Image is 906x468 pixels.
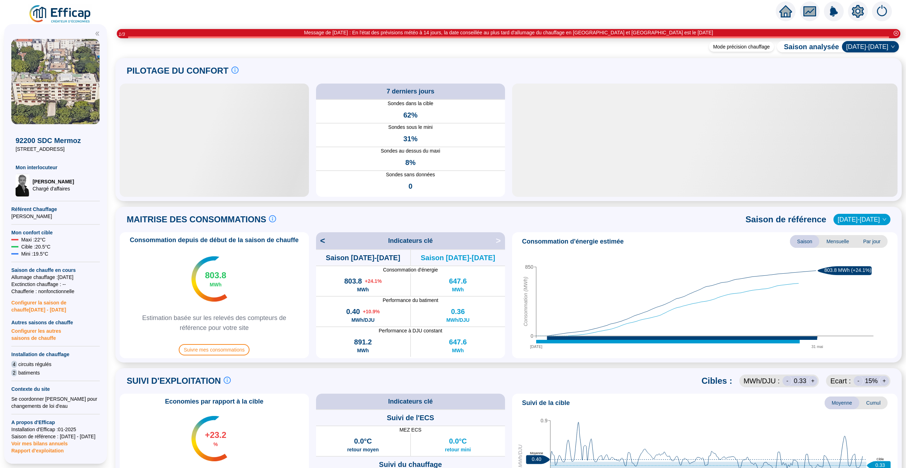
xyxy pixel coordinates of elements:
span: Saison de référence [746,214,826,225]
tspan: MWh/DJU [517,444,523,467]
span: Sondes au dessus du maxi [316,147,505,155]
span: Indicateurs clé [388,236,433,246]
span: 8% [405,158,415,167]
span: MEZ ECS [316,426,505,433]
span: Suivre mes consommations [179,344,250,355]
span: MWh [452,347,464,354]
span: Indicateurs clé [388,396,433,406]
span: Allumage chauffage : [DATE] [11,274,100,281]
span: 803.8 [205,270,226,281]
span: Saison de référence : [DATE] - [DATE] [11,433,100,440]
span: down [882,217,887,222]
span: Par jour [856,235,888,248]
tspan: 31 mai [812,344,823,349]
span: Consommation depuis de début de la saison de chauffe [126,235,303,245]
div: Se coordonner [PERSON_NAME] pour changements de loi d'eau [11,395,100,410]
span: +23.2 [205,429,226,441]
span: 7 derniers jours [386,86,434,96]
span: MWh [452,286,464,293]
span: Mon interlocuteur [16,164,96,171]
span: Cibles : [701,375,732,387]
span: MWh /DJU : [744,376,780,386]
span: Rapport d'exploitation [11,447,100,454]
span: Saison analysée [777,42,839,52]
span: Suivi de l'ECS [387,413,434,423]
span: Saison [DATE]-[DATE] [421,253,495,263]
span: 0.36 [451,307,465,316]
span: Chargé d'affaires [33,185,74,192]
span: 4 [11,361,17,368]
tspan: 850 [525,264,534,270]
span: Consommation d'énergie [316,266,505,273]
span: [PERSON_NAME] [33,178,74,185]
span: 803.8 [344,276,362,286]
span: 647.6 [449,337,467,347]
tspan: Consommation (MWh) [523,277,528,326]
span: 92200 SDC Mermoz [16,136,96,145]
span: < [316,235,325,246]
span: [STREET_ADDRESS] [16,145,96,153]
span: MWh [357,347,369,354]
span: Estimation basée sur les relevés des compteurs de référence pour votre site [122,313,306,333]
span: + 10.9 % [363,308,380,315]
span: MWh/DJU [446,316,469,324]
span: MWh/DJU [351,316,374,324]
span: 0 [408,181,412,191]
span: Moyenne [825,396,859,409]
span: Mon confort cible [11,229,100,236]
span: MWh [210,281,222,288]
span: A propos d'Efficap [11,419,100,426]
span: Consommation d'énergie estimée [522,236,624,246]
tspan: [DATE] [530,344,543,349]
span: > [496,235,505,246]
span: 2024-2025 [846,41,895,52]
span: SUIVI D'EXPLOITATION [127,375,221,387]
span: Mini : 19.5 °C [21,250,48,257]
span: Saison [DATE]-[DATE] [326,253,400,263]
span: Performance à DJU constant [316,327,505,334]
span: Cible : 20.5 °C [21,243,51,250]
text: 0.33 [875,462,885,468]
span: Contexte du site [11,386,100,393]
span: 0.0°C [449,436,467,446]
span: 0.40 [346,307,360,316]
span: 2 [11,369,17,376]
span: Performance du batiment [316,297,505,304]
text: 803.8 MWh (+24.1%) [824,267,871,273]
span: Installation d'Efficap : 01-2025 [11,426,100,433]
span: home [779,5,792,18]
text: Cible [877,457,884,461]
img: alerts [872,1,892,21]
div: Message de [DATE] : En l'état des prévisions météo à 14 jours, la date conseillée au plus tard d'... [304,29,713,36]
span: Sondes dans la cible [316,100,505,107]
span: fund [803,5,816,18]
div: + [879,376,889,386]
span: 0.0°C [354,436,372,446]
span: Exctinction chauffage : -- [11,281,100,288]
text: 0.40 [532,456,541,462]
span: Saison [790,235,819,248]
span: Configurer les autres saisons de chauffe [11,326,100,342]
span: info-circle [231,67,239,74]
div: Mode précision chauffage [709,42,774,52]
span: + 24.1 % [365,278,382,285]
span: 2023-2024 [838,214,886,225]
span: retour mini [445,446,471,453]
span: Sondes sans données [316,171,505,178]
tspan: 0.9 [541,418,548,423]
span: Installation de chauffage [11,351,100,358]
img: efficap energie logo [28,4,92,24]
span: Economies par rapport à la cible [161,396,268,406]
span: Maxi : 22 °C [21,236,46,243]
span: circuits régulés [18,361,51,368]
span: 647.6 [449,276,467,286]
span: Mensuelle [819,235,856,248]
div: - [854,376,864,386]
span: retour moyen [347,446,379,453]
span: double-left [95,31,100,36]
span: info-circle [269,215,276,222]
span: MWh [357,286,369,293]
span: 62% [403,110,418,120]
span: Suivi de la cible [522,398,570,408]
span: Configurer la saison de chauffe [DATE] - [DATE] [11,295,100,313]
